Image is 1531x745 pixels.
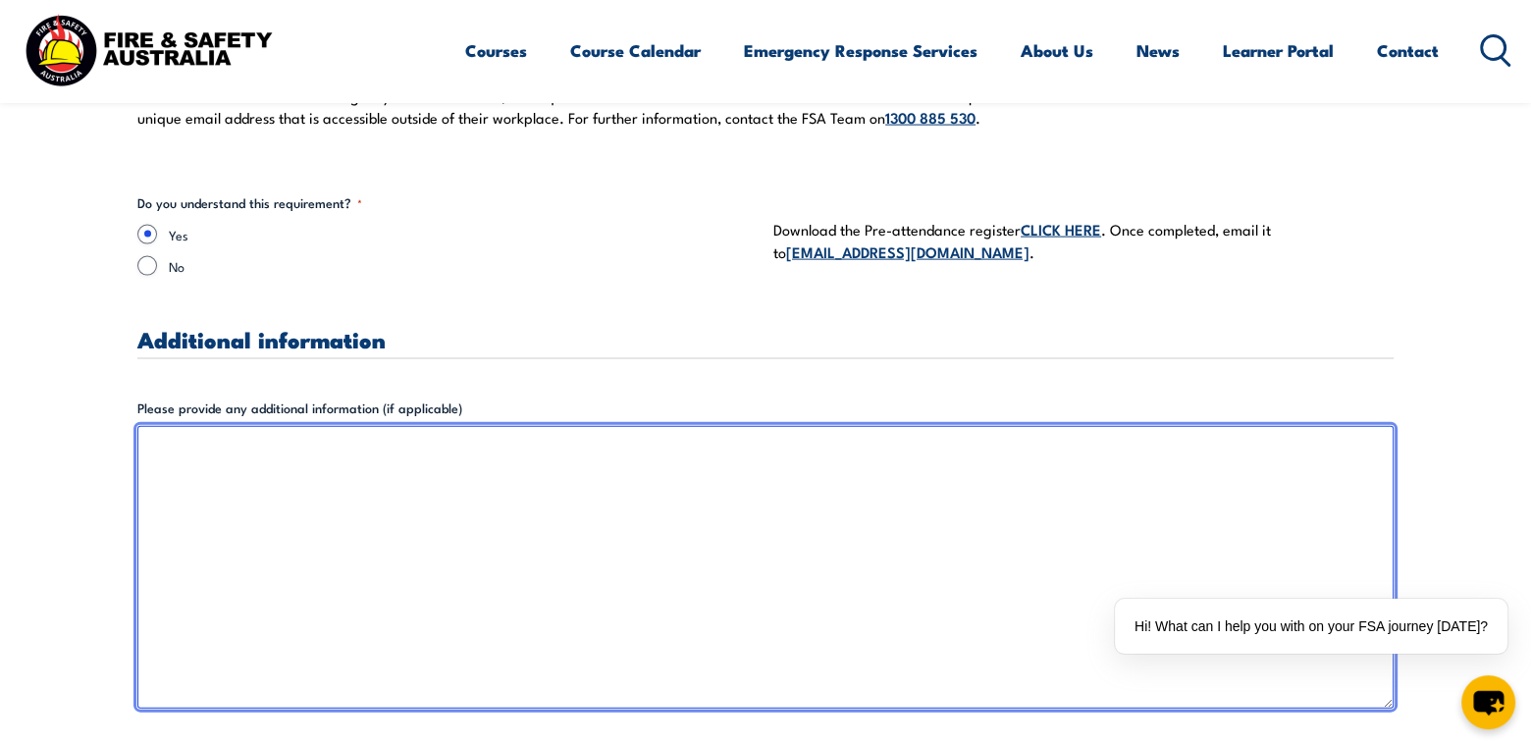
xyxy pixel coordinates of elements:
a: Contact [1377,25,1439,77]
div: Hi! What can I help you with on your FSA journey [DATE]? [1115,599,1507,654]
label: Yes [169,225,758,244]
a: Emergency Response Services [744,25,977,77]
a: News [1136,25,1180,77]
p: Download the Pre-attendance register . Once completed, email it to . [773,218,1394,264]
button: chat-button [1461,675,1515,729]
label: No [169,256,758,276]
label: Please provide any additional information (if applicable) [137,399,1394,418]
h3: Additional information [137,328,1394,350]
a: 1300 885 530 [885,106,976,128]
a: CLICK HERE [1021,218,1101,239]
a: Learner Portal [1223,25,1334,77]
a: About Us [1021,25,1093,77]
legend: Do you understand this requirement? [137,193,362,213]
a: [EMAIL_ADDRESS][DOMAIN_NAME] [786,240,1029,262]
a: Courses [465,25,527,77]
p: FSA assessments are delivered digitally. To facilitate this, we require a list of student names a... [137,86,1394,129]
a: Course Calendar [570,25,701,77]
